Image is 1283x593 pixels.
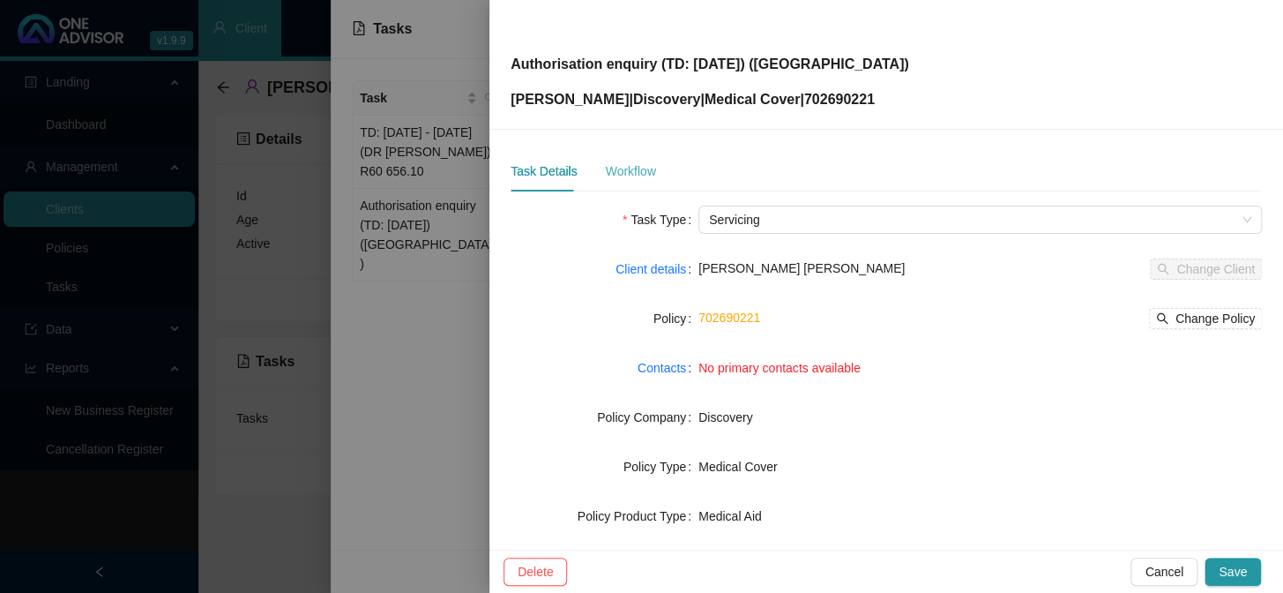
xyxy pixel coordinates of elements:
[511,161,577,181] div: Task Details
[1149,308,1262,329] button: Change Policy
[633,92,701,107] span: Discovery
[698,261,905,275] span: [PERSON_NAME] [PERSON_NAME]
[698,410,752,424] span: Discovery
[623,453,698,481] label: Policy Type
[638,358,686,378] a: Contacts
[709,206,1251,233] span: Servicing
[511,54,909,75] p: Authorisation enquiry (TD: [DATE]) ([GEOGRAPHIC_DATA])
[698,311,760,325] a: 702690221
[705,92,800,107] span: Medical Cover
[1156,312,1168,325] span: search
[597,403,698,432] label: Policy Company
[1175,309,1255,328] span: Change Policy
[623,206,698,234] label: Task Type
[511,89,909,110] p: [PERSON_NAME] | | | 702690221
[653,304,698,333] label: Policy
[698,460,777,474] span: Medical Cover
[605,161,655,181] div: Workflow
[518,562,553,582] span: Delete
[1219,562,1247,582] span: Save
[698,509,762,523] span: Medical Aid
[1205,558,1261,586] button: Save
[1130,558,1197,586] button: Cancel
[578,502,698,530] label: Policy Product Type
[615,259,686,279] a: Client details
[698,361,861,375] span: No primary contacts available
[1150,259,1262,280] button: Change Client
[1145,562,1183,582] span: Cancel
[504,558,567,586] button: Delete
